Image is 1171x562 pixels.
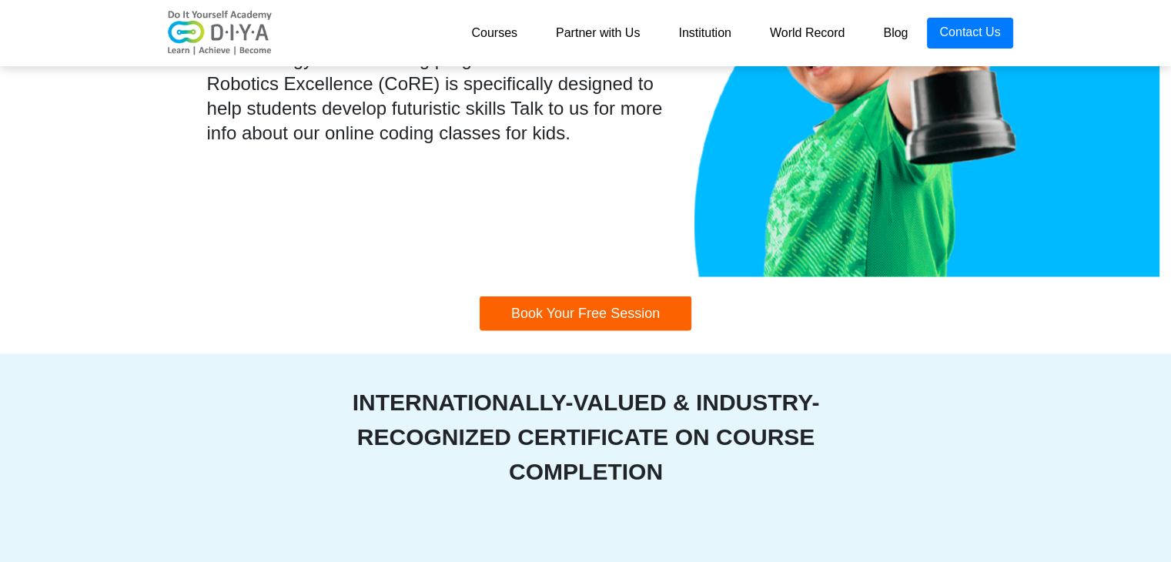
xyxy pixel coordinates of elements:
div: We use TechXploraTion pedagogy, a unique methodology in our training programs. Our Centre of Robo... [207,22,672,146]
a: Contact Us [927,18,1012,49]
img: logo-v2.png [159,10,282,56]
a: World Record [751,18,865,49]
a: Courses [452,18,537,49]
a: Blog [864,18,927,49]
button: Book Your Free Session [480,296,691,331]
a: Institution [659,18,750,49]
div: Internationally-valued & industry-recognized certificate on course completion [279,385,893,489]
a: Book Your Free Session [480,306,691,319]
a: Partner with Us [537,18,659,49]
